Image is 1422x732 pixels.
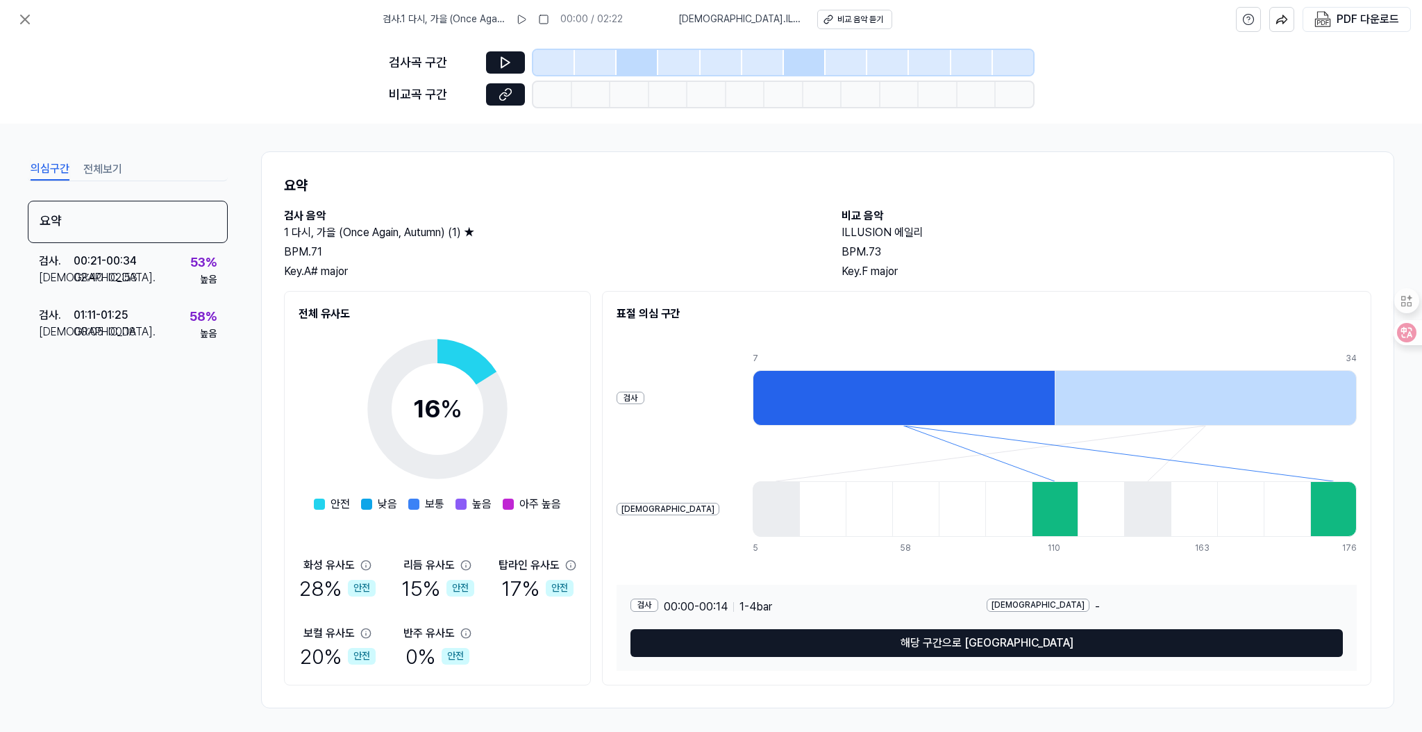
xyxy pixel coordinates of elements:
[403,625,455,642] div: 반주 유사도
[413,390,462,428] div: 16
[405,642,469,671] div: 0 %
[842,263,1371,280] div: Key. F major
[617,306,1357,322] h2: 표절 의심 구간
[900,542,946,554] div: 58
[1346,353,1357,365] div: 34
[678,13,801,26] span: [DEMOGRAPHIC_DATA] . ILLUSION 에일리
[303,625,355,642] div: 보컬 유사도
[425,496,444,513] span: 보통
[1242,13,1255,26] svg: help
[39,253,74,269] div: 검사 .
[200,327,217,341] div: 높음
[472,496,492,513] span: 높음
[1236,7,1261,32] button: help
[39,269,74,286] div: [DEMOGRAPHIC_DATA] .
[39,307,74,324] div: 검사 .
[401,574,474,603] div: 15 %
[299,574,376,603] div: 28 %
[617,392,644,405] div: 검사
[1342,542,1357,554] div: 176
[284,174,1371,197] h1: 요약
[446,580,474,597] div: 안전
[630,599,658,612] div: 검사
[617,503,719,516] div: [DEMOGRAPHIC_DATA]
[190,307,217,327] div: 58 %
[403,557,455,574] div: 리듬 유사도
[987,599,1089,612] div: [DEMOGRAPHIC_DATA]
[753,542,799,554] div: 5
[383,13,505,26] span: 검사 . 1 다시, 가을 (Once Again, Autumn) (1) ★
[378,496,397,513] span: 낮음
[200,273,217,287] div: 높음
[31,158,69,181] button: 의심구간
[348,648,376,665] div: 안전
[630,629,1343,657] button: 해당 구간으로 [GEOGRAPHIC_DATA]
[348,580,376,597] div: 안전
[284,244,814,260] div: BPM. 71
[1195,542,1241,554] div: 163
[519,496,561,513] span: 아주 높음
[39,324,74,340] div: [DEMOGRAPHIC_DATA] .
[817,10,892,29] button: 비교 음악 듣기
[501,574,574,603] div: 17 %
[837,14,883,26] div: 비교 음악 듣기
[546,580,574,597] div: 안전
[1314,11,1331,28] img: PDF Download
[442,648,469,665] div: 안전
[1275,13,1288,26] img: share
[284,224,814,241] h2: 1 다시, 가을 (Once Again, Autumn) (1) ★
[74,253,137,269] div: 00:21 - 00:34
[299,306,576,322] h2: 전체 유사도
[842,244,1371,260] div: BPM. 73
[739,599,772,615] span: 1 - 4 bar
[499,557,560,574] div: 탑라인 유사도
[560,13,623,26] div: 00:00 / 02:22
[190,253,217,273] div: 53 %
[284,263,814,280] div: Key. A# major
[83,158,122,181] button: 전체보기
[842,224,1371,241] h2: ILLUSION 에일리
[753,353,1055,365] div: 7
[1048,542,1094,554] div: 110
[74,307,128,324] div: 01:11 - 01:25
[74,269,137,286] div: 02:40 - 02:53
[74,324,136,340] div: 00:05 - 00:18
[1337,10,1399,28] div: PDF 다운로드
[664,599,728,615] span: 00:00 - 00:14
[389,53,478,73] div: 검사곡 구간
[987,599,1343,615] div: -
[300,642,376,671] div: 20 %
[440,394,462,424] span: %
[303,557,355,574] div: 화성 유사도
[284,208,814,224] h2: 검사 음악
[1312,8,1402,31] button: PDF 다운로드
[842,208,1371,224] h2: 비교 음악
[389,85,478,105] div: 비교곡 구간
[331,496,350,513] span: 안전
[28,201,228,243] div: 요약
